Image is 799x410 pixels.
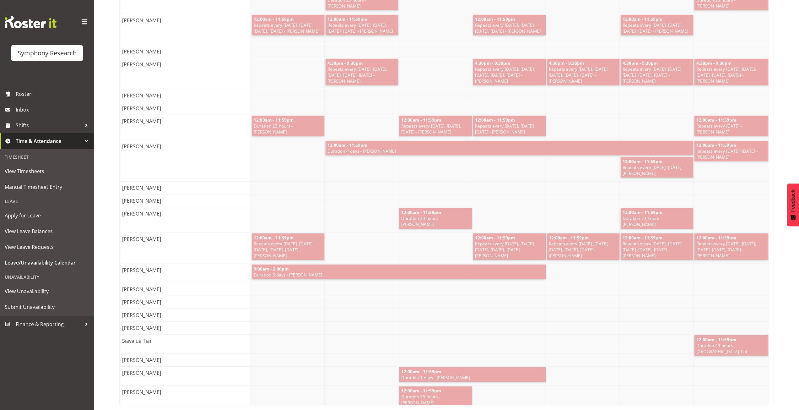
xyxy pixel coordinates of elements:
span: Repeats every [DATE], [DATE], [DATE], [DATE], [DATE] - [PERSON_NAME] [696,241,767,259]
button: Feedback - Show survey [787,183,799,226]
span: Repeats every [DATE], [DATE], [DATE], [DATE], [DATE] - [PERSON_NAME] [548,66,618,84]
span: Repeats every [DATE], [DATE], [DATE], [DATE], [DATE] - [PERSON_NAME] [696,66,767,84]
span: Repeats every [DATE], [DATE] - [PERSON_NAME] [696,148,767,160]
span: 12:00am - 11:59pm [622,16,663,22]
span: Repeats every [DATE], [DATE], [DATE], [DATE] - [PERSON_NAME] [622,22,692,34]
span: 12:00am - 11:59pm [253,117,294,123]
a: Apply for Leave [2,208,93,223]
span: 4:30pm - 9:30pm [474,60,511,66]
a: View Leave Balances [2,223,93,239]
span: Shifts [16,121,82,130]
span: 12:00am - 11:59pm [253,235,294,241]
span: [PERSON_NAME] [121,143,162,150]
span: Repeats every [DATE], [DATE], [DATE], [DATE], [DATE] - [PERSON_NAME] [548,241,618,259]
a: View Leave Requests [2,239,93,255]
span: [PERSON_NAME] [121,92,162,99]
span: 12:00am - 11:59pm [327,16,368,22]
span: Submit Unavailability [5,302,89,312]
span: 12:00am - 11:59pm [474,235,516,241]
a: View Unavailability [2,283,93,299]
a: Submit Unavailability [2,299,93,315]
span: Repeats every [DATE], [DATE] - [PERSON_NAME] [622,164,692,176]
a: Leave/Unavailability Calendar [2,255,93,271]
span: [PERSON_NAME] [121,118,162,125]
span: 12:00am - 11:59pm [622,235,663,241]
span: Duration 23 hours - [PERSON_NAME] [253,123,323,135]
span: 9:00am - 2:00pm [253,266,289,272]
span: 12:00am - 11:59pm [548,235,589,241]
span: Time & Attendance [16,136,82,146]
span: 12:00am - 11:59pm [474,16,516,22]
span: Repeats every [DATE], [DATE], [DATE] - [PERSON_NAME] [474,123,544,135]
span: 12:00am - 11:59pm [696,117,737,123]
span: Duration 23 hours - [PERSON_NAME] [622,215,692,227]
span: View Timesheets [5,167,89,176]
span: [PERSON_NAME] [121,61,162,68]
span: [PERSON_NAME] [121,184,162,192]
span: Repeats every [DATE], [DATE], [DATE], [DATE] - [PERSON_NAME] [474,22,544,34]
span: View Unavailability [5,287,89,296]
span: Finance & Reporting [16,320,82,329]
img: Rosterit website logo [5,16,57,28]
span: Repeats every [DATE], [DATE], [DATE], [DATE] - [PERSON_NAME] [327,22,397,34]
span: Apply for Leave [5,211,89,220]
span: Inbox [16,105,91,114]
span: 4:30pm - 9:30pm [696,60,732,66]
div: Symphony Research [18,48,77,58]
span: [PERSON_NAME] [121,311,162,319]
span: Duration 1 days - [PERSON_NAME] [401,374,544,380]
span: Repeats every [DATE], [DATE], [DATE], [DATE], [DATE] - [PERSON_NAME] [622,241,692,259]
span: [PERSON_NAME] [121,235,162,243]
span: Duration 23 hours - [PERSON_NAME] [401,215,471,227]
span: Repeats every [DATE], [DATE], [DATE], [DATE], [DATE] - [PERSON_NAME] [622,66,692,84]
span: 12:00am - 11:59pm [622,158,663,164]
span: Repeats every [DATE] - [PERSON_NAME] [696,123,767,135]
span: [PERSON_NAME] [121,286,162,293]
span: Repeats every [DATE], [DATE], [DATE] - [PERSON_NAME] [401,123,471,135]
span: 12:00am - 11:59pm [696,336,737,342]
span: 12:00am - 11:59pm [327,142,368,148]
span: Feedback [790,190,796,212]
span: [PERSON_NAME] [121,324,162,332]
span: Roster [16,89,91,99]
span: [PERSON_NAME] [121,388,162,396]
span: 12:00am - 11:59pm [401,369,442,374]
span: Repeats every [DATE], [DATE], [DATE], [DATE], [DATE] - [PERSON_NAME] [474,241,544,259]
span: 12:00am - 11:59pm [696,142,737,148]
div: Unavailability [2,271,93,283]
span: 12:00am - 11:59pm [401,117,442,123]
a: View Timesheets [2,163,93,179]
span: Manual Timesheet Entry [5,182,89,192]
span: View Leave Balances [5,227,89,236]
span: Repeats every [DATE], [DATE], [DATE], [DATE] - [PERSON_NAME] [253,22,323,34]
span: Siavalua Tiai [121,337,152,345]
span: [PERSON_NAME] [121,266,162,274]
span: 12:00am - 11:59pm [474,117,516,123]
span: Duration 3 days - [PERSON_NAME] [253,272,544,278]
span: Duration 23 hours - [GEOGRAPHIC_DATA] Tiai [696,342,767,354]
span: 12:00am - 11:59pm [696,235,737,241]
span: 4:30pm - 9:30pm [327,60,363,66]
span: 12:00am - 11:59pm [253,16,294,22]
span: Duration 23 hours - [PERSON_NAME] [401,394,471,406]
span: Duration 4 days - [PERSON_NAME] [327,148,692,154]
span: 4:30pm - 9:30pm [548,60,585,66]
span: 4:30pm - 9:30pm [622,60,658,66]
span: [PERSON_NAME] [121,210,162,217]
span: Leave/Unavailability Calendar [5,258,89,267]
span: Repeats every [DATE], [DATE], [DATE], [DATE], [DATE] - [PERSON_NAME] [474,66,544,84]
span: View Leave Requests [5,242,89,252]
span: [PERSON_NAME] [121,105,162,112]
span: Repeats every [DATE], [DATE], [DATE], [DATE], [DATE] - [PERSON_NAME] [253,241,323,259]
div: Timesheet [2,150,93,163]
span: 12:00am - 11:59pm [622,209,663,215]
span: [PERSON_NAME] [121,356,162,364]
span: 12:00am - 11:59pm [401,388,442,394]
span: [PERSON_NAME] [121,197,162,205]
span: [PERSON_NAME] [121,17,162,24]
span: Repeats every [DATE], [DATE], [DATE], [DATE], [DATE] - [PERSON_NAME] [327,66,397,84]
span: 12:00am - 11:59pm [401,209,442,215]
span: [PERSON_NAME] [121,48,162,55]
span: [PERSON_NAME] [121,298,162,306]
div: Leave [2,195,93,208]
